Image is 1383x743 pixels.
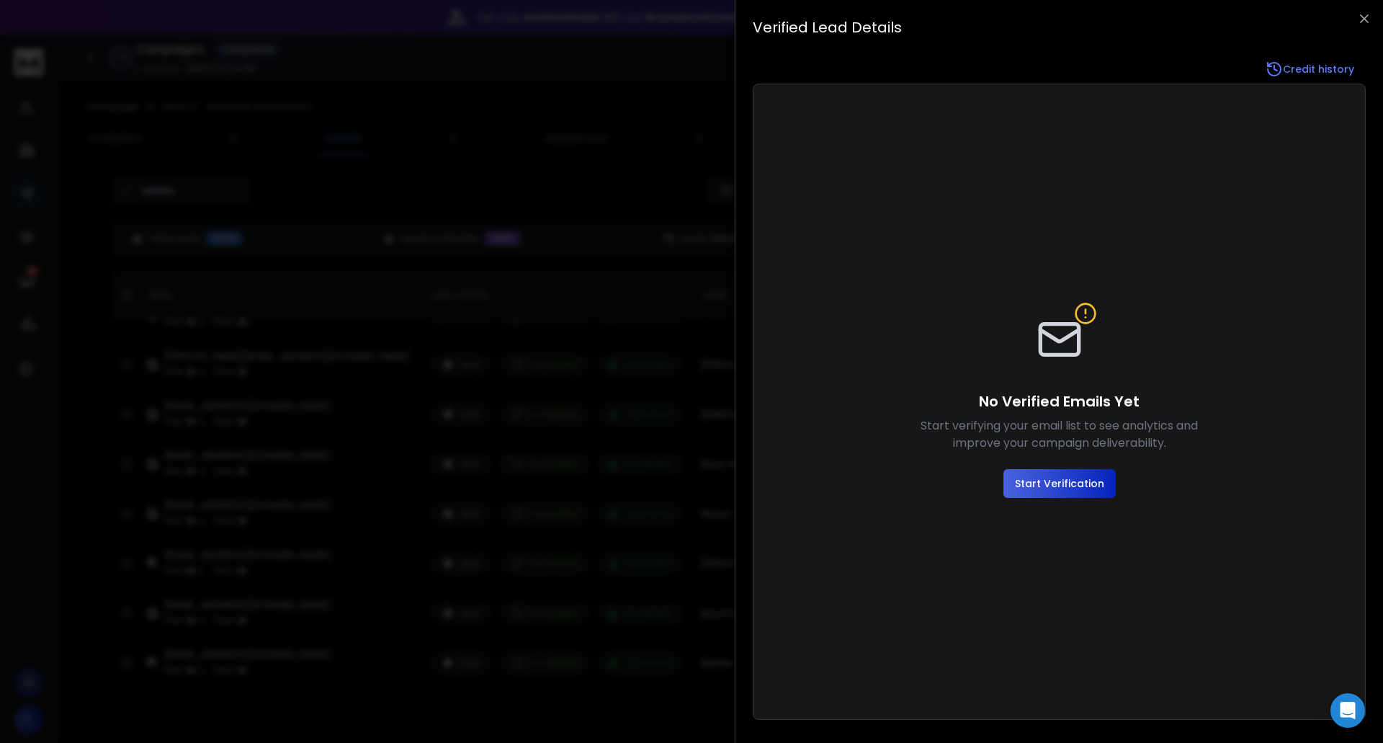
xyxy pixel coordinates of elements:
[898,391,1221,411] h4: No Verified Emails Yet
[898,417,1221,452] p: Start verifying your email list to see analytics and improve your campaign deliverability.
[753,17,1366,37] h3: Verified Lead Details
[1003,469,1116,498] button: Start Verification
[1330,693,1365,728] div: Open Intercom Messenger
[1254,55,1366,84] a: Credit history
